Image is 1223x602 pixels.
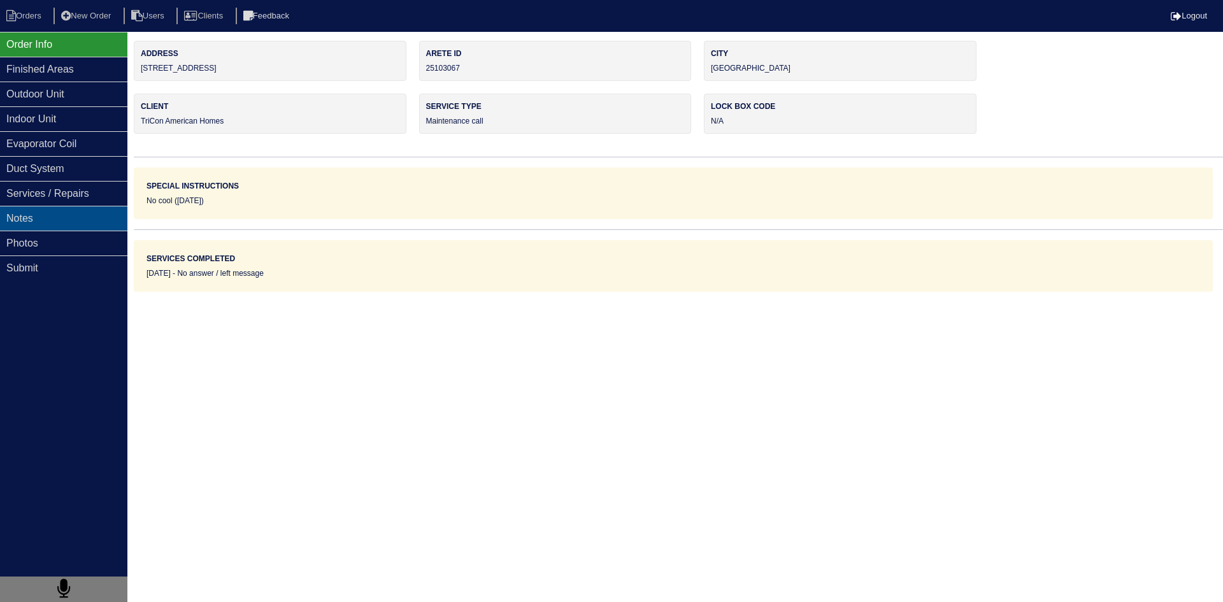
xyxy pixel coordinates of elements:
[426,101,685,112] label: Service Type
[711,101,969,112] label: Lock box code
[141,48,399,59] label: Address
[124,8,175,25] li: Users
[147,195,1200,206] div: No cool ([DATE])
[134,41,406,81] div: [STREET_ADDRESS]
[419,94,692,134] div: Maintenance call
[711,48,969,59] label: City
[134,94,406,134] div: TriCon American Homes
[141,101,399,112] label: Client
[147,180,239,192] label: Special Instructions
[54,8,121,25] li: New Order
[147,253,235,264] label: Services Completed
[1171,11,1207,20] a: Logout
[704,41,976,81] div: [GEOGRAPHIC_DATA]
[176,8,233,25] li: Clients
[426,48,685,59] label: Arete ID
[54,11,121,20] a: New Order
[124,11,175,20] a: Users
[147,268,1200,279] div: [DATE] - No answer / left message
[176,11,233,20] a: Clients
[419,41,692,81] div: 25103067
[236,8,299,25] li: Feedback
[704,94,976,134] div: N/A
